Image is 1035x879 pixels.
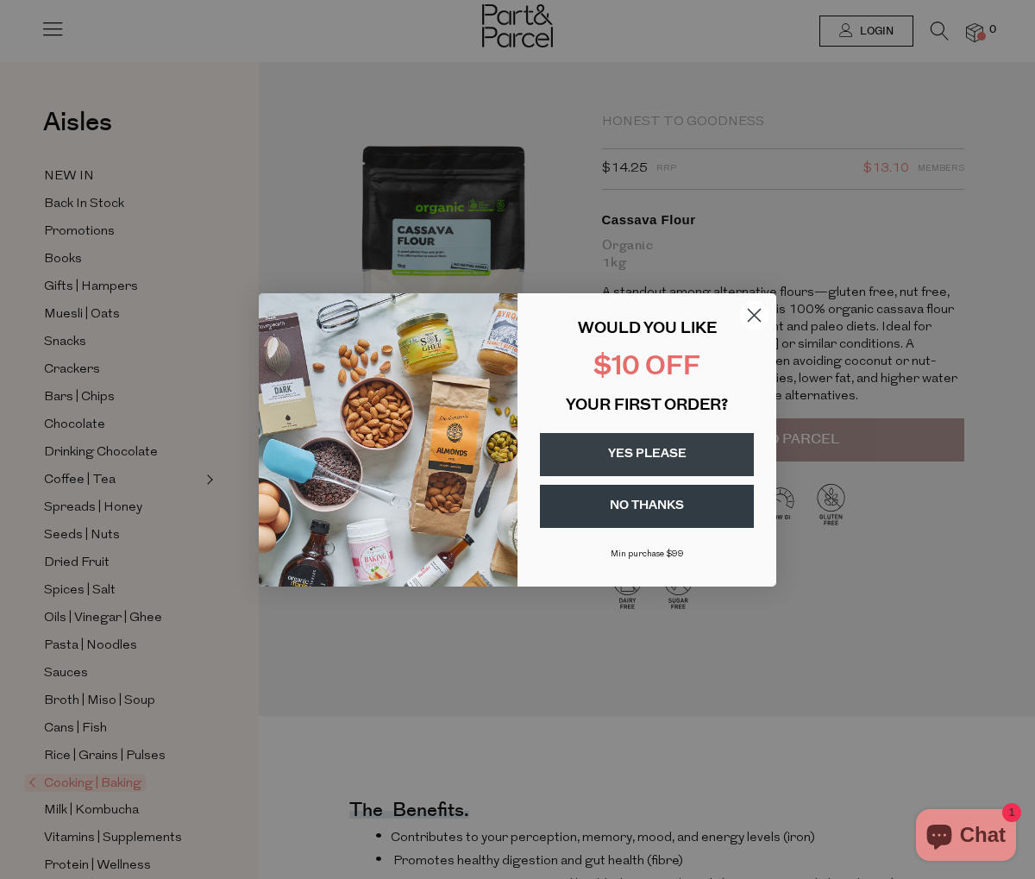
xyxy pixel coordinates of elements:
[593,355,700,381] span: $10 OFF
[611,549,684,559] span: Min purchase $99
[259,293,517,587] img: 43fba0fb-7538-40bc-babb-ffb1a4d097bc.jpeg
[739,300,769,330] button: Close dialog
[566,399,728,414] span: YOUR FIRST ORDER?
[578,322,717,337] span: WOULD YOU LIKE
[540,433,754,476] button: YES PLEASE
[911,809,1021,865] inbox-online-store-chat: Shopify online store chat
[540,485,754,528] button: NO THANKS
